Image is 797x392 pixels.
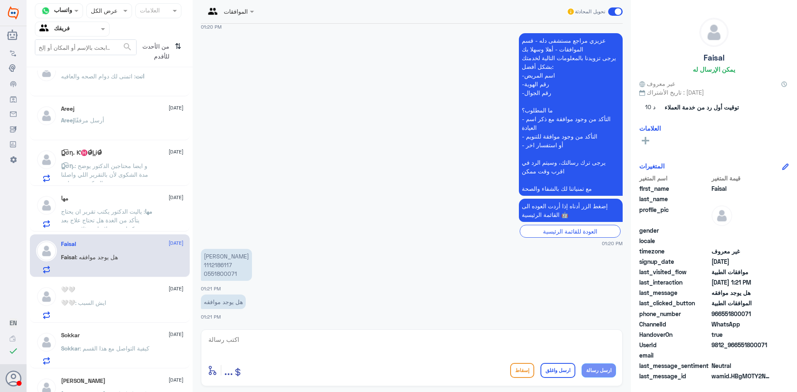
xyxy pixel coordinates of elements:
input: ابحث بالإسم أو المكان أو إلخ.. [35,40,136,55]
span: [DATE] [169,194,183,201]
button: ارسل رسالة [582,363,616,377]
span: Faisal [711,184,772,193]
img: defaultAdmin.png [36,149,57,170]
span: 966551800071 [711,309,772,318]
span: انت [135,73,144,80]
span: تاريخ الأشتراك : [DATE] [639,88,789,97]
span: locale [639,236,710,245]
span: : اتمنى لك دوام الصحه والعافيه [61,73,135,80]
span: : كيفية التواصل مع هذا القسم [80,345,149,352]
i: ⇅ [175,39,181,61]
span: غير معروف [639,79,675,88]
h5: ibrahim [61,377,105,385]
button: EN [10,319,17,327]
span: أرسل مرفقًا [74,117,104,124]
span: wamid.HBgMOTY2NTUxODAwMDcxFQIAEhgUM0E3NUI1MDZFMzFDQ0YwQTQ5NUMA [711,372,772,380]
span: signup_date [639,257,710,266]
span: Sokkar [61,345,80,352]
span: [DATE] [169,148,183,156]
img: defaultAdmin.png [711,205,732,226]
span: null [711,226,772,235]
h6: العلامات [639,124,661,132]
span: search [122,42,132,52]
span: من الأحدث للأقدم [137,39,171,63]
span: gender [639,226,710,235]
img: defaultAdmin.png [36,241,57,261]
img: defaultAdmin.png [36,195,57,216]
img: defaultAdmin.png [36,332,57,353]
span: 2 [711,320,772,329]
h5: Sokkar [61,332,80,339]
span: [DATE] [169,285,183,292]
span: Faisal [61,253,76,261]
p: 11/9/2025, 1:21 PM [201,295,246,309]
span: phone_number [639,309,710,318]
span: [DATE] [169,376,183,384]
span: ChannelId [639,320,710,329]
span: ‏D̳͡σƞ. [61,162,75,169]
span: [DATE] [169,331,183,338]
p: 11/9/2025, 1:20 PM [519,199,623,222]
h5: مها [61,195,68,202]
h5: Faisal [704,53,724,63]
img: defaultAdmin.png [36,286,57,307]
h6: يمكن الإرسال له [693,66,735,73]
div: العلامات [139,6,160,17]
span: الموافقات الطبية [711,299,772,307]
span: last_visited_flow [639,268,710,276]
span: : هل يوجد موافقه [76,253,118,261]
span: 01:20 PM [201,24,222,29]
span: email [639,351,710,360]
img: yourTeam.svg [39,23,52,35]
span: مها [145,208,152,215]
span: last_clicked_button [639,299,710,307]
span: : ياليت الدكتور يكتب تقرير ان يحتاج يتأكد من الغدة هل تحتاج علاج بعد تركتها بدون علاج لمده ثلاث شهور [61,208,145,232]
span: : ايش السبب [75,299,106,306]
span: [DATE] [169,104,183,112]
span: اسم المتغير [639,174,710,183]
img: defaultAdmin.png [700,18,728,46]
span: HandoverOn [639,330,710,339]
span: 01:21 PM [201,314,221,319]
button: الصورة الشخصية [5,370,21,386]
span: 0 [711,361,772,370]
h5: 🤍🤍 [61,286,75,293]
span: غير معروف [711,247,772,256]
h6: المتغيرات [639,162,665,170]
span: UserId [639,341,710,349]
span: 2025-09-11T10:20:37.818Z [711,257,772,266]
span: true [711,330,772,339]
span: تحويل المحادثة [575,8,605,15]
img: defaultAdmin.png [36,61,57,82]
span: last_message_id [639,372,710,380]
i: check [8,346,18,356]
span: timezone [639,247,710,256]
span: last_message_sentiment [639,361,710,370]
span: null [711,351,772,360]
button: ... [224,361,233,380]
button: إسقاط [510,363,534,378]
span: توقيت أول رد من خدمة العملاء [665,103,739,112]
button: ارسل واغلق [540,363,575,378]
span: last_name [639,195,710,203]
span: 01:20 PM [602,240,623,247]
img: defaultAdmin.png [36,105,57,126]
div: العودة للقائمة الرئيسية [520,225,621,238]
span: [DATE] [169,239,183,247]
p: 11/9/2025, 1:21 PM [201,249,252,281]
span: 2025-09-11T10:21:46.182Z [711,278,772,287]
h5: Faisal [61,241,76,248]
button: search [122,40,132,54]
span: null [711,236,772,245]
span: last_interaction [639,278,710,287]
span: 9812_966551800071 [711,341,772,349]
span: first_name [639,184,710,193]
span: last_message [639,288,710,297]
h5: Areej [61,105,74,112]
span: قيمة المتغير [711,174,772,183]
span: موافقات الطبية [711,268,772,276]
img: whatsapp.png [39,5,52,17]
p: 11/9/2025, 1:20 PM [519,33,623,196]
span: Areej [61,117,74,124]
